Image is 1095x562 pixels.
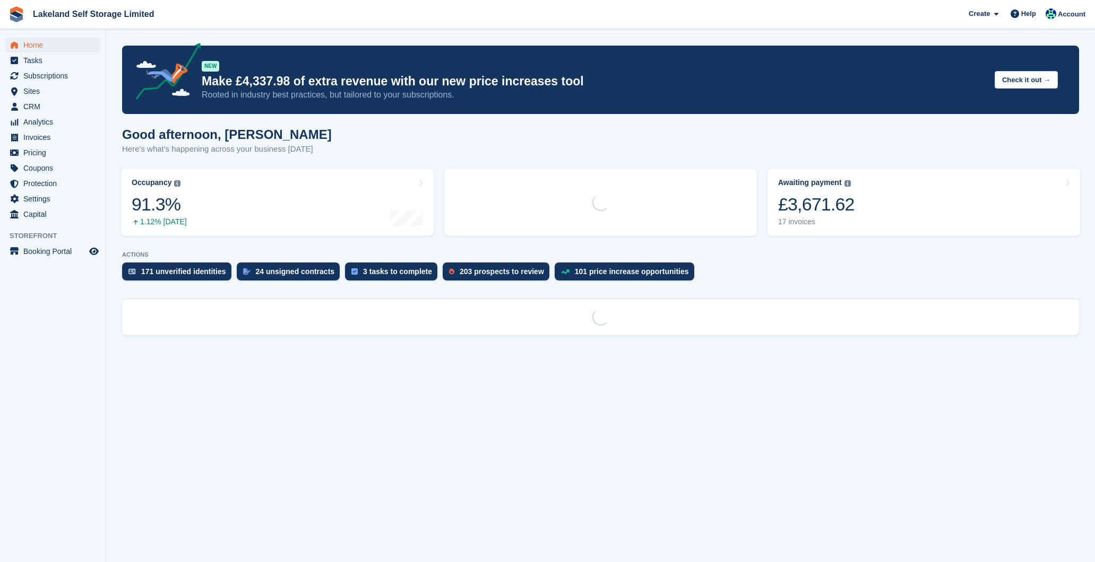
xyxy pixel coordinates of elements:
[23,176,87,191] span: Protection
[5,38,100,52] a: menu
[202,89,986,101] p: Rooted in industry best practices, but tailored to your subscriptions.
[23,38,87,52] span: Home
[5,207,100,222] a: menu
[237,262,346,286] a: 24 unsigned contracts
[351,268,358,275] img: task-75834270c22a3079a89374b754ae025e5fb1db73e45f91037f5363f120a921f8.svg
[5,130,100,145] a: menu
[132,178,171,187] div: Occupancy
[29,5,159,23] a: Lakeland Self Storage Limited
[5,84,100,99] a: menu
[555,262,700,286] a: 101 price increase opportunities
[778,217,855,226] div: 17 invoices
[23,53,87,68] span: Tasks
[778,194,855,215] div: £3,671.62
[575,267,689,276] div: 101 price increase opportunities
[5,176,100,191] a: menu
[995,71,1058,89] button: Check it out →
[174,180,180,187] img: icon-info-grey-7440780725fd019a000dd9b08b2336e03edf1995a4989e88bcd33f0948082b44.svg
[969,8,990,19] span: Create
[5,161,100,175] a: menu
[256,267,335,276] div: 24 unsigned contracts
[23,244,87,259] span: Booking Portal
[5,99,100,114] a: menu
[1058,9,1085,20] span: Account
[5,68,100,83] a: menu
[5,244,100,259] a: menu
[345,262,443,286] a: 3 tasks to complete
[5,145,100,160] a: menu
[23,207,87,222] span: Capital
[23,68,87,83] span: Subscriptions
[23,191,87,206] span: Settings
[202,61,219,72] div: NEW
[132,217,187,226] div: 1.12% [DATE]
[122,143,332,155] p: Here's what's happening across your business [DATE]
[202,74,986,89] p: Make £4,337.98 of extra revenue with our new price increases tool
[121,169,434,236] a: Occupancy 91.3% 1.12% [DATE]
[5,53,100,68] a: menu
[5,191,100,206] a: menu
[23,130,87,145] span: Invoices
[778,178,842,187] div: Awaiting payment
[460,267,544,276] div: 203 prospects to review
[1046,8,1056,19] img: Steve Aynsley
[122,127,332,142] h1: Good afternoon, [PERSON_NAME]
[23,161,87,175] span: Coupons
[141,267,226,276] div: 171 unverified identities
[23,84,87,99] span: Sites
[449,268,454,275] img: prospect-51fa495bee0391a8d652442698ab0144808aea92771e9ea1ae160a38d050c398.svg
[23,115,87,129] span: Analytics
[768,169,1080,236] a: Awaiting payment £3,671.62 17 invoices
[88,245,100,258] a: Preview store
[5,115,100,129] a: menu
[443,262,555,286] a: 203 prospects to review
[128,268,136,275] img: verify_identity-adf6edd0f0f0b5bbfe63781bf79b02c33cf7c696d77639b501bdc392416b5a36.svg
[8,6,24,22] img: stora-icon-8386f47178a22dfd0bd8f6a31ec36ba5ce8667c1dd55bd0f319d3a0aa187defe.svg
[561,269,570,274] img: price_increase_opportunities-93ffe204e8149a01c8c9dc8f82e8f89637d9d84a8eef4429ea346261dce0b2c0.svg
[23,145,87,160] span: Pricing
[127,43,201,103] img: price-adjustments-announcement-icon-8257ccfd72463d97f412b2fc003d46551f7dbcb40ab6d574587a9cd5c0d94...
[132,194,187,215] div: 91.3%
[10,231,106,241] span: Storefront
[844,180,851,187] img: icon-info-grey-7440780725fd019a000dd9b08b2336e03edf1995a4989e88bcd33f0948082b44.svg
[1021,8,1036,19] span: Help
[363,267,432,276] div: 3 tasks to complete
[23,99,87,114] span: CRM
[122,262,237,286] a: 171 unverified identities
[243,268,251,275] img: contract_signature_icon-13c848040528278c33f63329250d36e43548de30e8caae1d1a13099fd9432cc5.svg
[122,251,1079,258] p: ACTIONS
